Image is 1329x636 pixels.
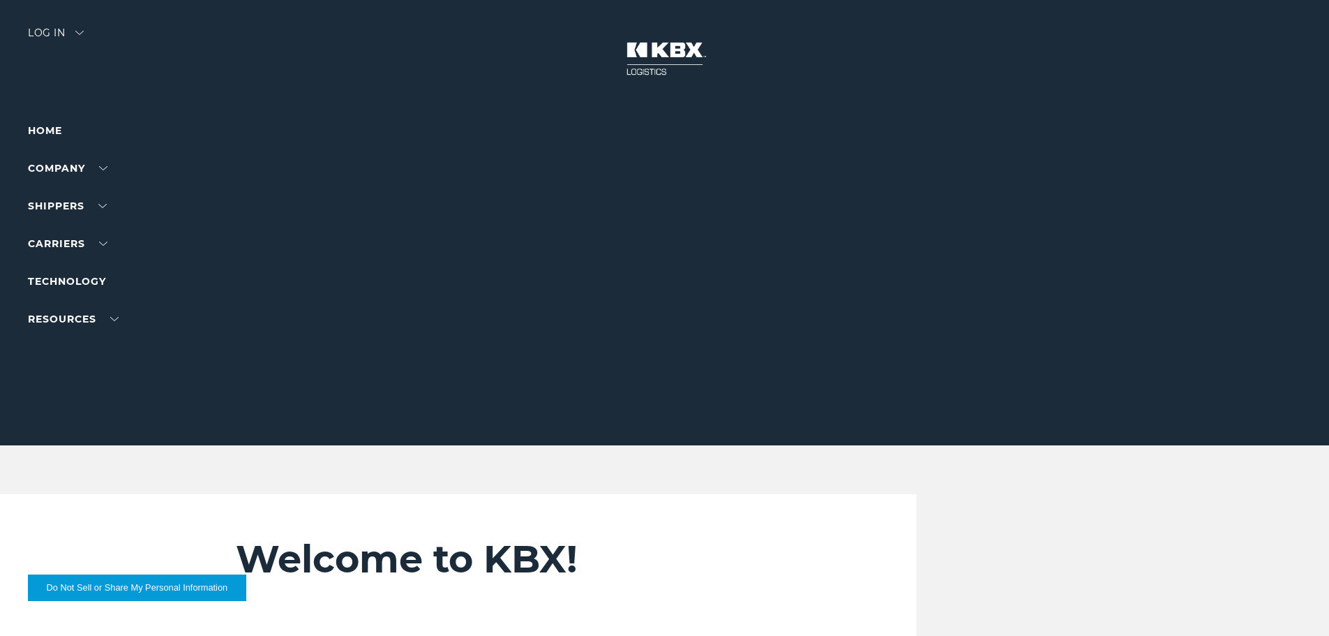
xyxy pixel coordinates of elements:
[28,237,107,250] a: Carriers
[28,575,246,601] button: Do Not Sell or Share My Personal Information
[75,31,84,35] img: arrow
[28,124,62,137] a: Home
[613,28,717,89] img: kbx logo
[28,275,106,288] a: Technology
[28,162,107,175] a: Company
[236,536,834,582] h2: Welcome to KBX!
[28,28,84,48] div: Log in
[28,200,107,212] a: SHIPPERS
[28,313,119,325] a: RESOURCES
